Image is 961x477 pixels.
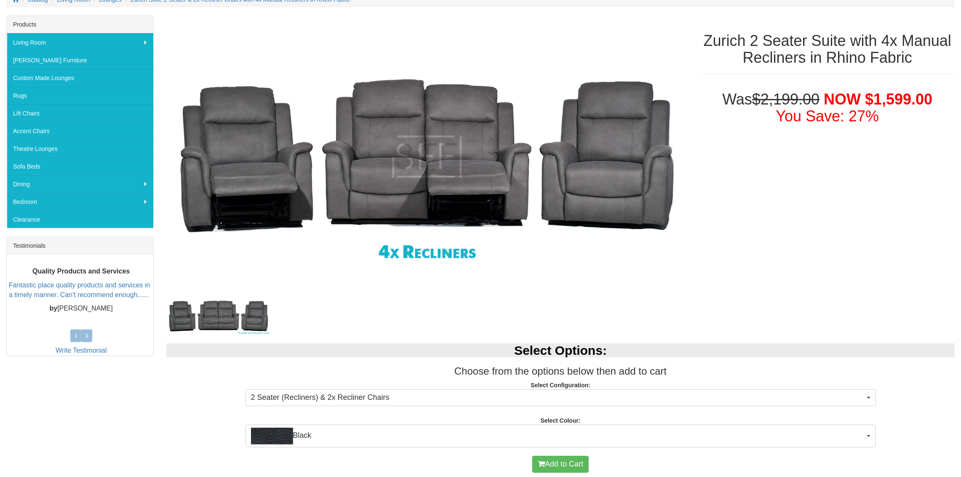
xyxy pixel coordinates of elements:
[50,305,58,312] b: by
[7,210,153,228] a: Clearance
[7,237,153,255] div: Testimonials
[7,69,153,86] a: Custom Made Lounges
[700,32,955,66] h1: Zurich 2 Seater Suite with 4x Manual Recliners in Rhino Fabric
[7,16,153,33] div: Products
[532,456,589,473] button: Add to Cart
[7,51,153,69] a: [PERSON_NAME] Furniture
[166,366,955,377] h3: Choose from the options below then add to cart
[541,417,581,424] strong: Select Colour:
[7,157,153,175] a: Sofa Beds
[7,193,153,210] a: Bedroom
[7,139,153,157] a: Theatre Lounges
[251,428,293,445] img: Black
[251,428,865,445] span: Black
[7,104,153,122] a: Lift Chairs
[7,122,153,139] a: Accent Chairs
[32,268,130,275] b: Quality Products and Services
[776,107,879,125] font: You Save: 27%
[246,425,876,448] button: BlackBlack
[56,347,107,354] a: Write Testimonial
[824,91,932,108] span: NOW $1,599.00
[9,304,153,314] p: [PERSON_NAME]
[531,382,590,389] strong: Select Configuration:
[251,392,865,403] span: 2 Seater (Recliners) & 2x Recliner Chairs
[7,175,153,193] a: Dining
[7,33,153,51] a: Living Room
[514,343,607,357] b: Select Options:
[9,281,150,298] a: Fantastic place quality products and services in a timely manner. Can't recommend enough......
[7,86,153,104] a: Rugs
[700,91,955,124] h1: Was
[246,389,876,406] button: 2 Seater (Recliners) & 2x Recliner Chairs
[752,91,820,108] del: $2,199.00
